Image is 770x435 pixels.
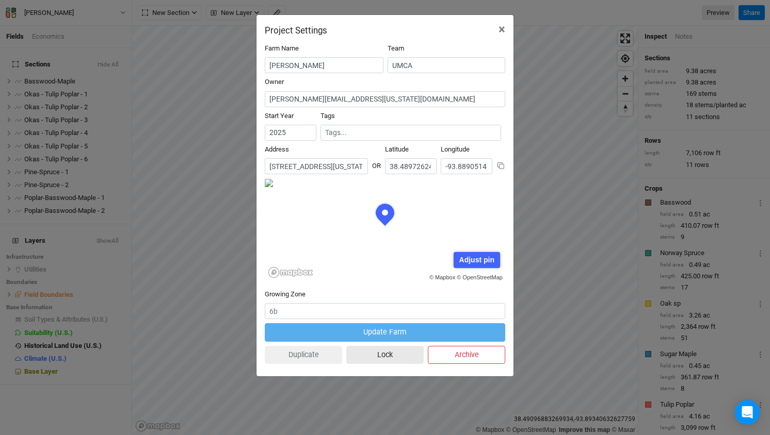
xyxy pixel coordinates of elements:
[265,77,284,87] label: Owner
[265,125,316,141] input: Start Year
[496,161,505,170] button: Copy
[490,15,514,44] button: Close
[265,25,327,36] h2: Project Settings
[265,111,294,121] label: Start Year
[429,274,455,280] a: © Mapbox
[454,252,500,268] div: Adjust pin
[385,158,437,174] input: Latitude
[265,57,383,73] input: Project/Farm Name
[325,127,496,138] input: Tags...
[499,22,505,37] span: ×
[457,274,503,280] a: © OpenStreetMap
[441,145,470,154] label: Longitude
[428,346,505,364] button: Archive
[388,57,505,73] input: UMCA
[265,145,289,154] label: Address
[385,145,409,154] label: Latitude
[388,44,404,53] label: Team
[372,153,381,171] div: OR
[441,158,492,174] input: Longitude
[265,303,505,319] input: 6b
[735,400,760,425] div: Open Intercom Messenger
[268,266,313,278] a: Mapbox logo
[346,346,424,364] button: Lock
[320,111,335,121] label: Tags
[265,290,306,299] label: Growing Zone
[265,44,299,53] label: Farm Name
[265,91,505,107] input: o.romanova@missouri.edu
[265,346,342,364] button: Duplicate
[265,323,505,341] button: Update Farm
[265,158,368,174] input: Address (123 James St...)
